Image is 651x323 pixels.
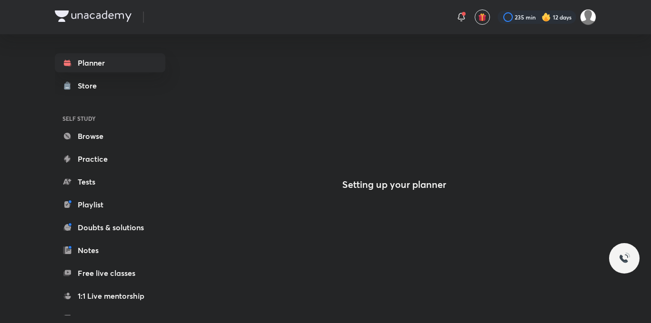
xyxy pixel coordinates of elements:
img: avatar [478,13,487,21]
a: Company Logo [55,10,132,24]
a: Planner [55,53,165,72]
h4: Setting up your planner [342,179,446,190]
a: Doubts & solutions [55,218,165,237]
h6: SELF STUDY [55,110,165,127]
img: Komal [580,9,596,25]
img: Company Logo [55,10,132,22]
a: 1:1 Live mentorship [55,286,165,305]
a: Practice [55,149,165,168]
img: ttu [619,253,630,264]
a: Notes [55,241,165,260]
a: Browse [55,127,165,146]
a: Playlist [55,195,165,214]
a: Tests [55,172,165,191]
div: Store [78,80,102,91]
button: avatar [475,10,490,25]
a: Store [55,76,165,95]
img: streak [541,12,551,22]
a: Free live classes [55,264,165,283]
